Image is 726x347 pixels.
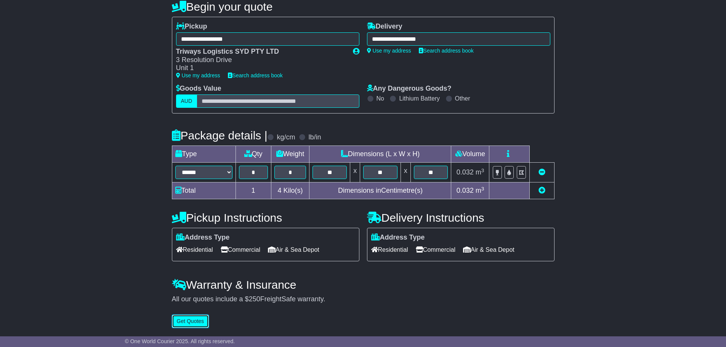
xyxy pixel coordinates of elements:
[176,56,345,64] div: 3 Resolution Drive
[371,233,425,242] label: Address Type
[401,163,410,182] td: x
[463,244,514,256] span: Air & Sea Depot
[172,129,268,142] h4: Package details |
[221,244,260,256] span: Commercial
[176,94,197,108] label: AUD
[451,146,489,163] td: Volume
[249,295,260,303] span: 250
[481,168,484,173] sup: 3
[309,146,451,163] td: Dimensions (L x W x H)
[350,163,360,182] td: x
[476,168,484,176] span: m
[236,182,271,199] td: 1
[538,168,545,176] a: Remove this item
[367,48,411,54] a: Use my address
[172,211,359,224] h4: Pickup Instructions
[377,95,384,102] label: No
[236,146,271,163] td: Qty
[268,244,319,256] span: Air & Sea Depot
[416,244,455,256] span: Commercial
[455,95,470,102] label: Other
[457,187,474,194] span: 0.032
[476,187,484,194] span: m
[125,338,235,344] span: © One World Courier 2025. All rights reserved.
[481,186,484,192] sup: 3
[172,278,555,291] h4: Warranty & Insurance
[271,182,309,199] td: Kilo(s)
[309,182,451,199] td: Dimensions in Centimetre(s)
[176,22,207,31] label: Pickup
[308,133,321,142] label: lb/in
[176,72,220,78] a: Use my address
[172,315,209,328] button: Get Quotes
[367,211,555,224] h4: Delivery Instructions
[176,48,345,56] div: Triways Logistics SYD PTY LTD
[277,187,281,194] span: 4
[176,233,230,242] label: Address Type
[172,182,236,199] td: Total
[371,244,408,256] span: Residential
[172,295,555,304] div: All our quotes include a $ FreightSafe warranty.
[538,187,545,194] a: Add new item
[271,146,309,163] td: Weight
[419,48,474,54] a: Search address book
[176,85,221,93] label: Goods Value
[176,64,345,72] div: Unit 1
[172,0,555,13] h4: Begin your quote
[172,146,236,163] td: Type
[399,95,440,102] label: Lithium Battery
[176,244,213,256] span: Residential
[228,72,283,78] a: Search address book
[367,85,452,93] label: Any Dangerous Goods?
[277,133,295,142] label: kg/cm
[367,22,402,31] label: Delivery
[457,168,474,176] span: 0.032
